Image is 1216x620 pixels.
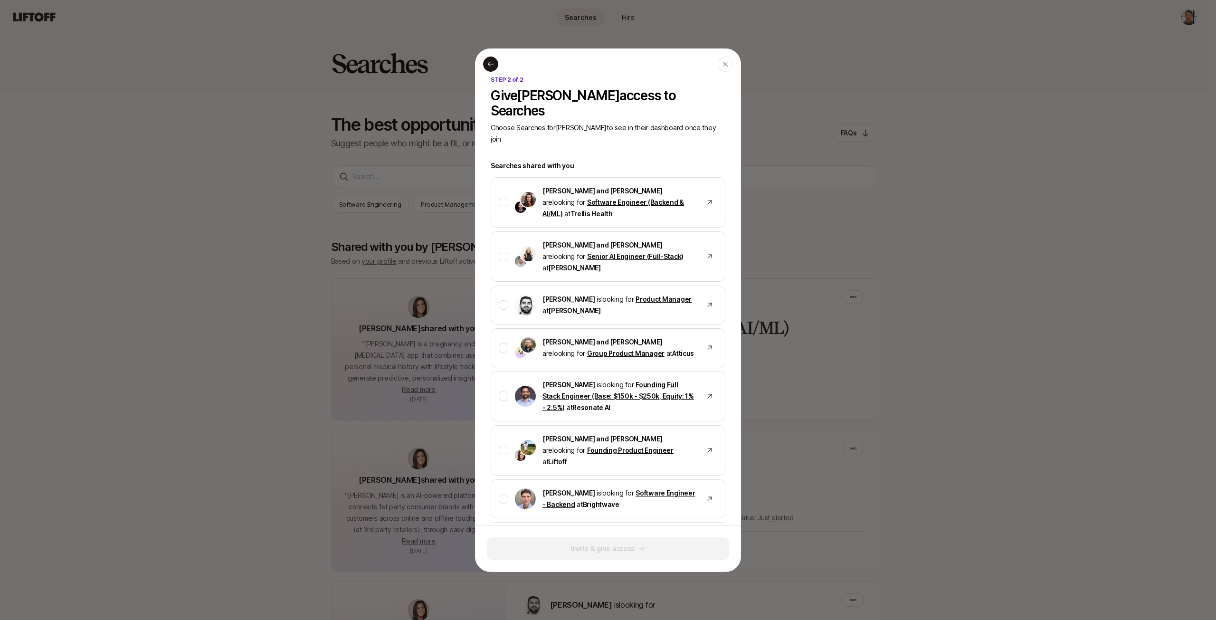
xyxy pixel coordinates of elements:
p: Give [PERSON_NAME] access to Searches [491,88,725,118]
p: Choose Searches for [PERSON_NAME] to see in their dashboard once they join [491,122,725,145]
p: are looking for at [542,185,696,219]
img: Eren Yar [515,256,526,267]
span: [PERSON_NAME] and [PERSON_NAME] [542,435,662,443]
span: Resonate AI [572,403,610,411]
a: Group Product Manager [587,349,665,357]
p: are looking for at [542,336,696,359]
img: Ben Abrahams [521,337,536,353]
p: are looking for at [542,239,696,274]
img: Hessam Mostajabi [515,295,536,315]
span: Atticus [672,349,694,357]
img: Estelle Giraud [521,192,536,207]
span: [PERSON_NAME] [542,489,595,497]
p: M [518,347,523,358]
a: Founding Full Stack Engineer (Base: $150k - $250k, Equity: 1% - 2.5%) [542,381,694,411]
p: are looking for at [542,433,696,467]
img: Mike Conover [515,488,536,509]
span: [PERSON_NAME] [542,295,595,303]
a: Founding Product Engineer [587,446,674,454]
a: Software Engineer (Backend & AI/ML) [542,198,684,218]
a: Senior AI Engineer (Full-Stack) [587,252,684,260]
span: [PERSON_NAME] and [PERSON_NAME] [542,187,662,195]
span: [PERSON_NAME] [548,306,600,315]
span: Trellis Health [570,210,613,218]
p: Searches shared with you [491,160,725,172]
span: [PERSON_NAME] [548,264,600,272]
span: [PERSON_NAME] and [PERSON_NAME] [542,241,662,249]
p: is looking for at [542,294,696,316]
p: is looking for at [542,487,696,510]
img: Manjot Pal [515,386,536,407]
img: Ryan Nabat [515,201,526,213]
span: Brightwave [583,500,619,508]
img: Kait Stephens [521,246,536,261]
p: is looking for at [542,379,696,413]
span: Liftoff [548,458,567,466]
span: [PERSON_NAME] [542,381,595,389]
p: STEP 2 of 2 [491,76,725,84]
img: Eleanor Morgan [515,449,526,461]
img: Tyler Kieft [521,440,536,455]
a: Product Manager [636,295,692,303]
span: [PERSON_NAME] and [PERSON_NAME] [542,338,662,346]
